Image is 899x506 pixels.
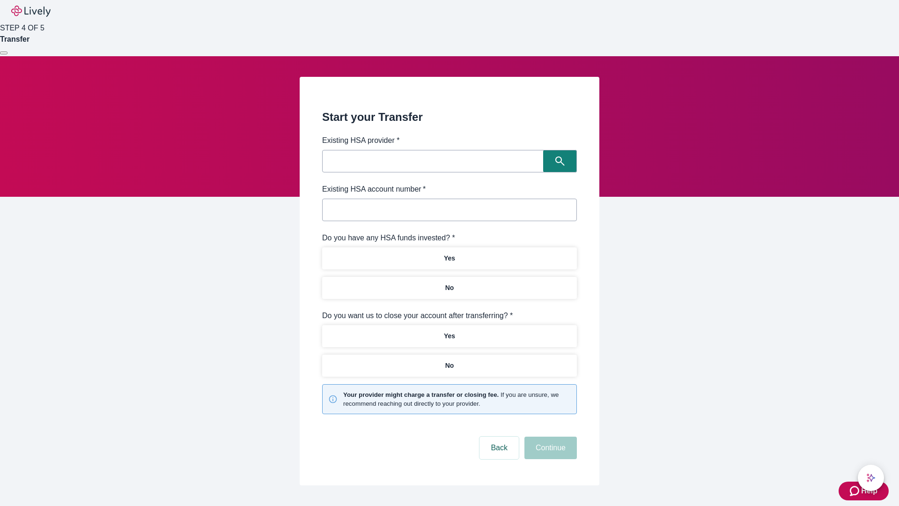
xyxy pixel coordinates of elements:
p: No [445,361,454,371]
input: Search input [325,155,543,168]
label: Do you want us to close your account after transferring? * [322,310,513,321]
span: Help [861,485,877,497]
h2: Start your Transfer [322,109,577,126]
button: Search icon [543,150,577,172]
img: Lively [11,6,51,17]
p: Yes [444,331,455,341]
small: If you are unsure, we recommend reaching out directly to your provider. [343,390,571,408]
svg: Zendesk support icon [850,485,861,497]
button: chat [858,465,884,491]
button: Zendesk support iconHelp [839,482,889,500]
label: Existing HSA provider * [322,135,399,146]
button: Yes [322,325,577,347]
label: Existing HSA account number [322,184,426,195]
button: No [322,355,577,377]
p: Yes [444,253,455,263]
svg: Lively AI Assistant [866,473,876,483]
button: No [322,277,577,299]
svg: Search icon [555,156,565,166]
label: Do you have any HSA funds invested? * [322,232,455,244]
button: Yes [322,247,577,269]
strong: Your provider might charge a transfer or closing fee. [343,391,499,398]
button: Back [479,437,519,459]
p: No [445,283,454,293]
